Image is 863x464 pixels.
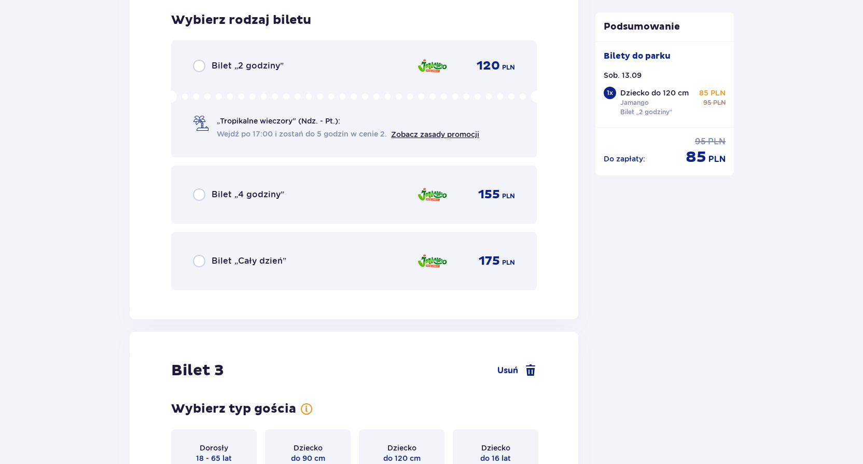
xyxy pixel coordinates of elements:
p: 85 PLN [699,88,726,98]
p: Dorosły [200,443,228,453]
div: 1 x [604,87,616,99]
p: PLN [502,192,515,201]
img: zone logo [417,250,448,272]
p: PLN [502,258,515,267]
p: PLN [708,154,726,165]
span: Usuń [497,365,518,376]
p: Dziecko [387,443,416,453]
img: zone logo [417,184,448,206]
p: do 120 cm [383,453,421,463]
p: Bilet 3 [171,361,224,380]
img: zone logo [417,55,448,77]
p: Wybierz typ gościa [171,401,296,417]
p: Bilet „2 godziny” [620,107,673,117]
p: Podsumowanie [595,21,734,33]
p: Dziecko [481,443,510,453]
p: Do zapłaty : [604,154,645,164]
p: PLN [502,63,515,72]
a: Zobacz zasady promocji [391,130,479,139]
p: „Tropikalne wieczory" (Ndz. - Pt.): [217,116,340,126]
p: Bilet „4 godziny” [212,189,284,200]
p: Dziecko [294,443,323,453]
p: Bilet „2 godziny” [212,60,284,72]
p: PLN [708,136,726,147]
p: Bilety do parku [604,50,671,62]
p: 95 [703,98,711,107]
p: 120 [477,58,500,74]
p: Bilet „Cały dzień” [212,255,286,267]
a: Usuń [497,364,537,377]
p: Dziecko do 120 cm [620,88,689,98]
p: Sob. 13.09 [604,70,642,80]
p: do 90 cm [291,453,325,463]
p: PLN [713,98,726,107]
p: 155 [478,187,500,202]
p: do 16 lat [480,453,511,463]
p: 95 [695,136,706,147]
span: Wejdź po 17:00 i zostań do 5 godzin w cenie 2. [217,129,387,139]
p: 85 [686,147,706,167]
p: Jamango [620,98,649,107]
p: 18 - 65 lat [196,453,232,463]
p: 175 [479,253,500,269]
p: Wybierz rodzaj biletu [171,12,311,28]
